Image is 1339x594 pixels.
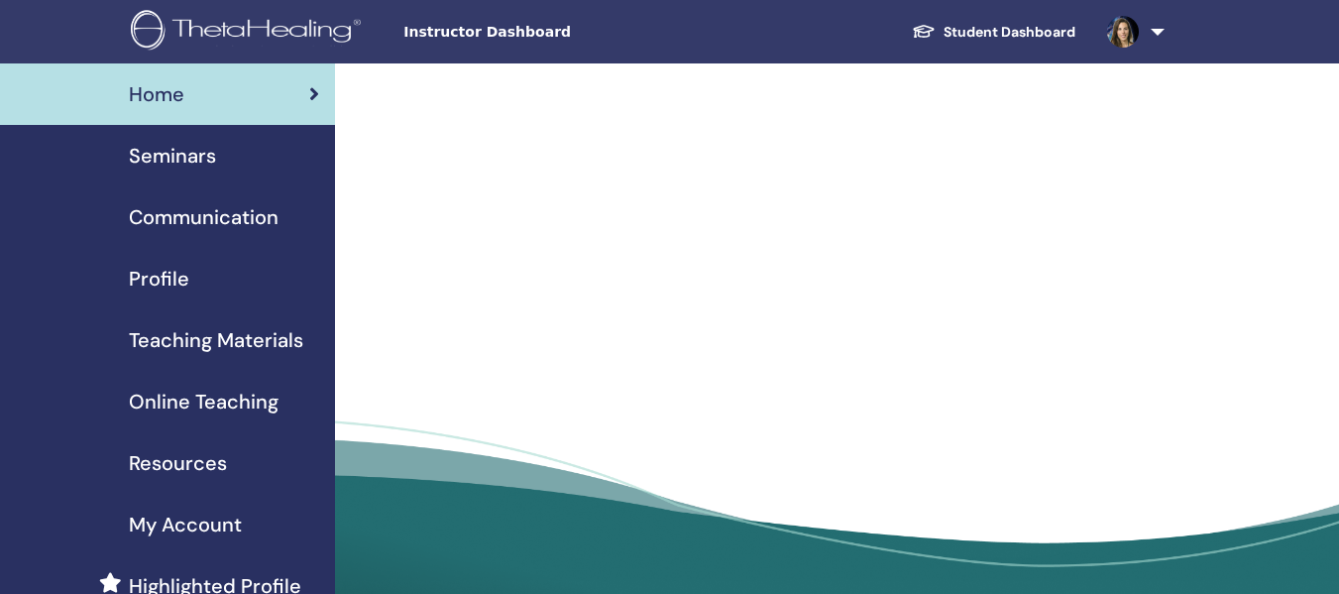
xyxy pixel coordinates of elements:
[129,325,303,355] span: Teaching Materials
[129,510,242,539] span: My Account
[129,448,227,478] span: Resources
[131,10,368,55] img: logo.png
[129,79,184,109] span: Home
[912,23,936,40] img: graduation-cap-white.svg
[403,22,701,43] span: Instructor Dashboard
[896,14,1091,51] a: Student Dashboard
[129,141,216,171] span: Seminars
[129,387,279,416] span: Online Teaching
[129,264,189,294] span: Profile
[1107,16,1139,48] img: default.jpg
[129,202,279,232] span: Communication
